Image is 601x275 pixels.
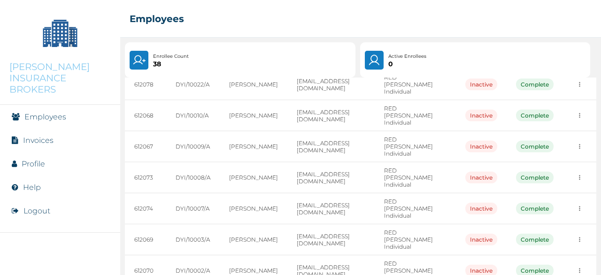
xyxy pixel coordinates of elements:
[9,251,111,266] img: RelianceHMO's Logo
[572,108,587,123] button: more
[229,205,278,212] p: [PERSON_NAME]
[132,54,146,67] img: UserPlus.219544f25cf47e120833d8d8fc4c9831.svg
[125,162,166,193] td: 612073
[125,69,166,100] td: 612078
[125,131,166,162] td: 612067
[375,193,456,224] td: RED [PERSON_NAME] Individual
[37,9,84,56] img: Company
[166,193,220,224] td: DYI/10007/A
[572,201,587,216] button: more
[229,81,278,88] p: [PERSON_NAME]
[516,79,554,90] div: Complete
[465,172,497,183] div: Inactive
[375,69,456,100] td: RED [PERSON_NAME] Individual
[368,54,381,67] img: User.4b94733241a7e19f64acd675af8f0752.svg
[229,236,278,243] p: [PERSON_NAME]
[516,110,554,121] div: Complete
[572,170,587,185] button: more
[287,162,375,193] td: [EMAIL_ADDRESS][DOMAIN_NAME]
[465,234,497,245] div: Inactive
[125,224,166,255] td: 612069
[375,131,456,162] td: RED [PERSON_NAME] Individual
[22,159,45,168] a: Profile
[287,193,375,224] td: [EMAIL_ADDRESS][DOMAIN_NAME]
[229,112,278,119] p: [PERSON_NAME]
[572,139,587,154] button: more
[23,136,54,145] a: Invoices
[229,267,278,274] p: [PERSON_NAME]
[465,141,497,152] div: Inactive
[375,162,456,193] td: RED [PERSON_NAME] Individual
[572,77,587,92] button: more
[125,100,166,131] td: 612068
[166,131,220,162] td: DYI/10009/A
[153,53,189,60] p: Enrollee Count
[465,110,497,121] div: Inactive
[287,69,375,100] td: [EMAIL_ADDRESS][DOMAIN_NAME]
[229,174,278,181] p: [PERSON_NAME]
[23,206,50,215] button: Logout
[287,131,375,162] td: [EMAIL_ADDRESS][DOMAIN_NAME]
[388,53,426,60] p: Active Enrollees
[229,143,278,150] p: [PERSON_NAME]
[166,69,220,100] td: DYI/10022/A
[388,60,426,68] p: 0
[516,141,554,152] div: Complete
[125,193,166,224] td: 612074
[516,172,554,183] div: Complete
[9,61,111,95] p: [PERSON_NAME] INSURANCE BROKERS
[153,60,189,68] p: 38
[516,203,554,214] div: Complete
[375,224,456,255] td: RED [PERSON_NAME] Individual
[572,232,587,247] button: more
[166,100,220,131] td: DYI/10010/A
[465,79,497,90] div: Inactive
[516,234,554,245] div: Complete
[465,203,497,214] div: Inactive
[287,224,375,255] td: [EMAIL_ADDRESS][DOMAIN_NAME]
[166,224,220,255] td: DYI/10003/A
[130,13,184,24] h2: Employees
[287,100,375,131] td: [EMAIL_ADDRESS][DOMAIN_NAME]
[375,100,456,131] td: RED [PERSON_NAME] Individual
[24,112,66,121] a: Employees
[166,162,220,193] td: DYI/10008/A
[23,183,41,192] a: Help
